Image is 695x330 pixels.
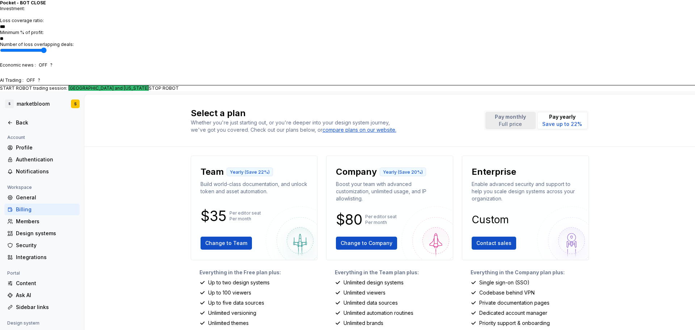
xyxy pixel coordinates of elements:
a: Security [4,240,80,251]
p: Per editor seat Per month [365,214,397,225]
p: Boost your team with advanced customization, unlimited usage, and IP allowlisting. [336,181,443,202]
p: Everything in the Free plan plus: [199,269,318,276]
h2: Select a plan [191,107,475,119]
a: Authentication [4,154,80,165]
p: Codebase behind VPN [479,289,535,296]
div: Members [16,218,77,225]
p: Dedicated account manager [479,309,547,317]
button: Pay yearlySave up to 22% [537,112,587,129]
p: Up to 100 viewers [208,289,251,296]
div: Billing [16,206,77,213]
a: Members [4,216,80,227]
p: Pay monthly [495,113,526,120]
a: Profile [4,142,80,153]
div: Account [4,133,28,142]
p: Everything in the Team plan plus: [335,269,453,276]
div: Authentication [16,156,77,163]
p: Private documentation pages [479,299,549,306]
a: Design systems [4,228,80,239]
p: Up to two design systems [208,279,270,286]
div: Security [16,242,77,249]
p: Enterprise [472,166,516,178]
p: Yearly (Save 22%) [230,169,270,175]
p: Unlimited themes [208,320,249,327]
a: Back [4,117,80,128]
a: Ask AI [4,289,80,301]
p: Company [336,166,377,178]
p: Save up to 22% [542,120,582,128]
div: S [5,100,14,108]
button: ? [50,62,52,68]
p: Custom [472,215,509,224]
button: OFF [37,60,49,70]
div: Sidebar links [16,304,77,311]
p: Build world-class documentation, and unlock token and asset automation. [201,181,308,195]
p: Up to five data sources [208,299,264,306]
div: Integrations [16,254,77,261]
button: ? [38,77,40,83]
p: Priority support & onboarding [479,320,550,327]
p: Unlimited viewers [344,289,386,296]
div: General [16,194,77,201]
p: Enable advanced security and support to help you scale design systems across your organization. [472,181,579,202]
div: Ask AI [16,292,77,299]
div: Notifications [16,168,77,175]
div: Profile [16,144,77,151]
p: Unlimited data sources [344,299,398,306]
span: Contact sales [476,240,511,247]
p: Single sign-on (SSO) [479,279,530,286]
a: compare plans on our website. [323,126,396,134]
span: trading session: [33,85,67,91]
button: Pay monthlyFull price [485,112,536,129]
button: Change to Company [336,237,397,250]
div: Portal [4,269,23,278]
button: STOP ROBOT [149,85,179,91]
span: Change to Team [205,240,247,247]
button: OFF [25,76,37,85]
button: Contact sales [472,237,516,250]
div: S [74,101,77,107]
div: Design systems [16,230,77,237]
p: Unlimited brands [344,320,383,327]
span: [GEOGRAPHIC_DATA] and [US_STATE] [68,85,149,91]
button: Change to Team [201,237,252,250]
p: Per editor seat Per month [229,210,261,222]
div: Back [16,119,77,126]
a: Integrations [4,251,80,263]
p: Unlimited automation routines [344,309,413,317]
span: Change to Company [341,240,392,247]
p: Unlimited design systems [344,279,404,286]
p: Full price [495,120,526,128]
a: General [4,192,80,203]
div: Whether you're just starting out, or you're deeper into your design system journey, we've got you... [191,119,401,134]
p: Yearly (Save 20%) [383,169,423,175]
div: marketbloom [17,100,50,107]
a: Content [4,278,80,289]
a: Notifications [4,166,80,177]
a: Billing [4,204,80,215]
p: Unlimited versioning [208,309,256,317]
p: Pay yearly [542,113,582,120]
div: Design system [4,319,42,327]
a: Sidebar links [4,301,80,313]
p: $80 [336,215,362,224]
div: Workspace [4,183,35,192]
button: SmarketbloomS [1,96,83,112]
div: Content [16,280,77,287]
p: $35 [201,212,227,220]
p: Team [201,166,224,178]
p: Everything in the Company plan plus: [471,269,589,276]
